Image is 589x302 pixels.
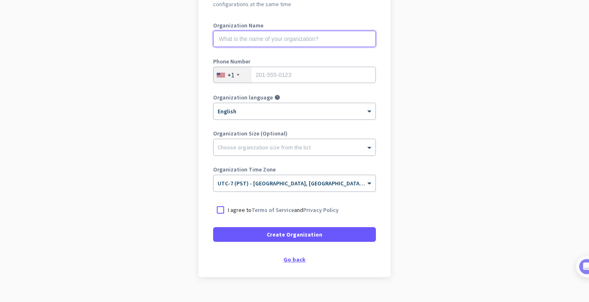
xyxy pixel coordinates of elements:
input: 201-555-0123 [213,67,376,83]
label: Organization Size (Optional) [213,131,376,136]
label: Phone Number [213,59,376,64]
a: Terms of Service [252,206,294,214]
i: help [274,95,280,100]
label: Organization language [213,95,273,100]
p: I agree to and [228,206,339,214]
button: Create Organization [213,227,376,242]
label: Organization Name [213,23,376,28]
label: Organization Time Zone [213,167,376,172]
div: Go back [213,257,376,262]
a: Privacy Policy [303,206,339,214]
input: What is the name of your organization? [213,31,376,47]
div: +1 [227,71,234,79]
span: Create Organization [267,230,322,239]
